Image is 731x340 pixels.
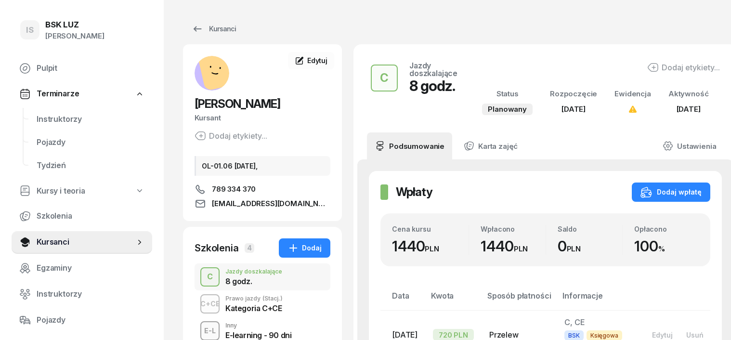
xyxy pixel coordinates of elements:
span: C, CE [564,317,584,327]
div: 1440 [481,237,545,255]
button: Dodaj wpłatę [632,183,710,202]
a: Kursanci [183,19,245,39]
button: C+CEPrawo jazdy(Stacj.)Kategoria C+CE [195,290,330,317]
div: Opłacono [634,225,699,233]
a: Kursanci [12,231,152,254]
div: 100 [634,237,699,255]
div: Ewidencja [614,88,651,100]
span: Kursanci [37,236,135,248]
div: C [376,68,392,88]
small: PLN [425,244,439,253]
button: CJazdy doszkalające8 godz. [195,263,330,290]
span: [DATE] [392,330,418,340]
div: Kategoria C+CE [225,304,283,312]
a: Ustawienia [655,132,724,159]
div: Usuń [686,331,704,339]
button: Dodaj etykiety... [647,62,720,73]
th: Kwota [425,289,482,310]
a: Terminarze [12,83,152,105]
span: 789 334 370 [212,183,256,195]
small: PLN [514,244,528,253]
div: E-learning - 90 dni [225,331,291,339]
div: Inny [225,323,291,328]
th: Data [380,289,425,310]
button: Dodaj [279,238,330,258]
a: Podsumowanie [367,132,452,159]
a: Instruktorzy [12,283,152,306]
button: C [200,267,220,287]
a: Kursy i teoria [12,180,152,202]
span: Pulpit [37,62,144,75]
span: [EMAIL_ADDRESS][DOMAIN_NAME] [212,198,330,209]
div: Kursanci [192,23,236,35]
button: C [371,65,398,92]
span: (Stacj.) [262,296,283,301]
span: Terminarze [37,88,79,100]
div: 8 godz. [225,277,282,285]
small: PLN [567,244,581,253]
div: C+CE [196,298,224,310]
div: Kursant [195,112,330,124]
span: Tydzień [37,159,144,172]
div: BSK LUZ [45,21,104,29]
a: 789 334 370 [195,183,330,195]
span: Edytuj [307,56,327,65]
a: [EMAIL_ADDRESS][DOMAIN_NAME] [195,198,330,209]
a: Karta zajęć [456,132,525,159]
span: 4 [245,243,254,253]
small: % [658,244,665,253]
button: Dodaj etykiety... [195,130,267,142]
div: [DATE] [668,103,709,116]
a: Egzaminy [12,257,152,280]
div: [PERSON_NAME] [45,30,104,42]
span: Instruktorzy [37,113,144,126]
div: 8 godz. [409,77,459,94]
div: Jazdy doszkalające [225,269,282,275]
a: Pojazdy [29,131,152,154]
div: 1440 [392,237,469,255]
div: Dodaj wpłatę [640,186,702,198]
div: Planowany [482,104,533,115]
a: Instruktorzy [29,108,152,131]
div: OL-01.06 [DATE], [195,156,330,176]
div: Wpłacono [481,225,545,233]
button: C+CE [200,294,220,314]
div: Cena kursu [392,225,469,233]
span: Egzaminy [37,262,144,275]
span: Instruktorzy [37,288,144,301]
div: E-L [200,325,220,337]
div: Status [482,88,533,100]
div: Prawo jazdy [225,296,283,301]
div: 0 [558,237,622,255]
span: Kursy i teoria [37,185,85,197]
div: Edytuj [652,331,673,339]
div: Aktywność [668,88,709,100]
div: C [203,269,217,285]
div: Szkolenia [195,241,239,255]
a: Pojazdy [12,309,152,332]
span: Pojazdy [37,314,144,327]
span: Szkolenia [37,210,144,222]
div: Dodaj [287,242,322,254]
th: Sposób płatności [482,289,557,310]
a: Tydzień [29,154,152,177]
span: [PERSON_NAME] [195,97,280,111]
div: Rozpoczęcie [550,88,597,100]
span: Pojazdy [37,136,144,149]
span: [DATE] [561,105,586,114]
div: Saldo [558,225,622,233]
div: Jazdy doszkalające [409,62,459,77]
a: Pulpit [12,57,152,80]
th: Informacje [557,289,638,310]
a: Edytuj [288,52,334,69]
a: Szkolenia [12,205,152,228]
span: IS [26,26,34,34]
h2: Wpłaty [396,184,432,200]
